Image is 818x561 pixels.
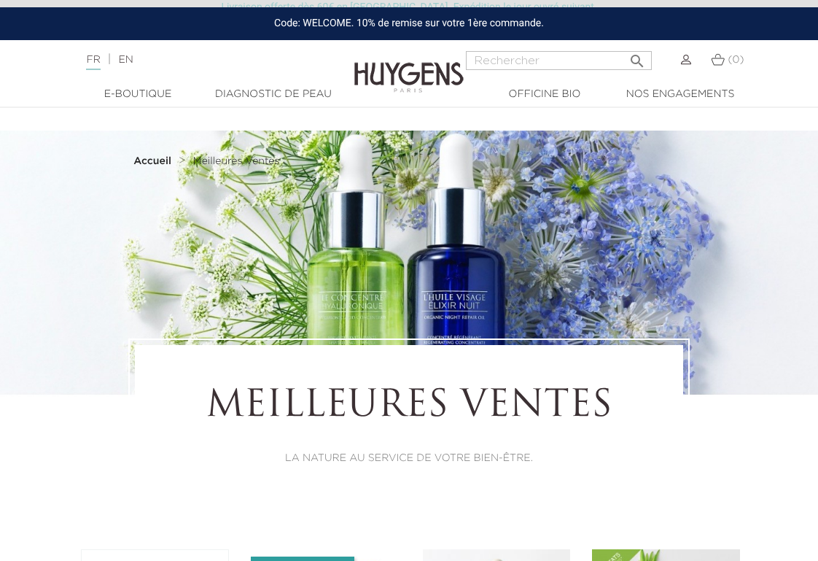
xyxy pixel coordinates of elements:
a: EN [118,55,133,65]
span: (0) [728,55,744,65]
input: Rechercher [466,51,652,70]
p: LA NATURE AU SERVICE DE VOTRE BIEN-ÊTRE. [175,451,643,466]
h1: Meilleures Ventes [175,385,643,429]
img: Huygens [354,39,464,95]
a: Accueil [133,155,174,167]
a: Nos engagements [612,87,748,102]
span: Meilleures Ventes [192,156,279,166]
strong: Accueil [133,156,171,166]
button:  [624,47,650,66]
a: E-Boutique [70,87,206,102]
a: Diagnostic de peau [206,87,341,102]
a: Officine Bio [477,87,612,102]
i:  [628,48,646,66]
div: | [79,51,330,69]
a: Meilleures Ventes [192,155,279,167]
a: FR [86,55,100,70]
